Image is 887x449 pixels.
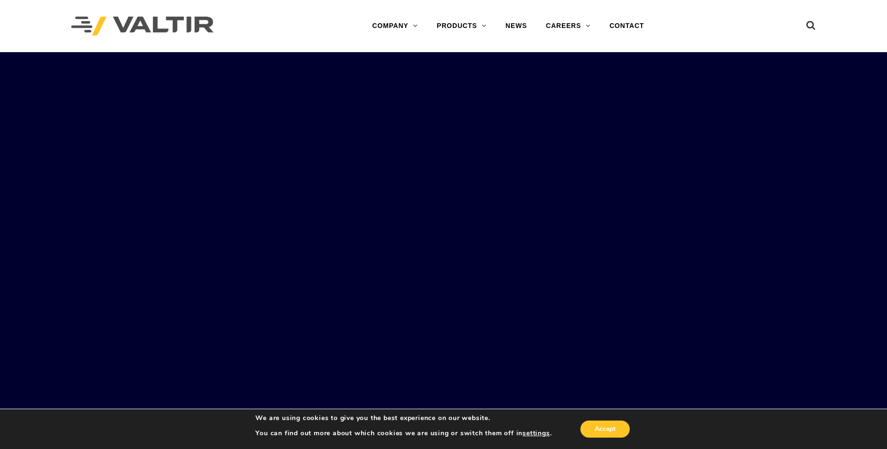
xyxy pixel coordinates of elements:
[255,429,551,438] p: You can find out more about which cookies we are using or switch them off in .
[523,429,550,438] button: settings
[427,17,496,36] a: PRODUCTS
[363,17,427,36] a: COMPANY
[255,414,551,422] p: We are using cookies to give you the best experience on our website.
[71,17,214,36] img: Valtir
[580,421,630,438] button: Accept
[536,17,600,36] a: CAREERS
[496,17,536,36] a: NEWS
[600,17,654,36] a: CONTACT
